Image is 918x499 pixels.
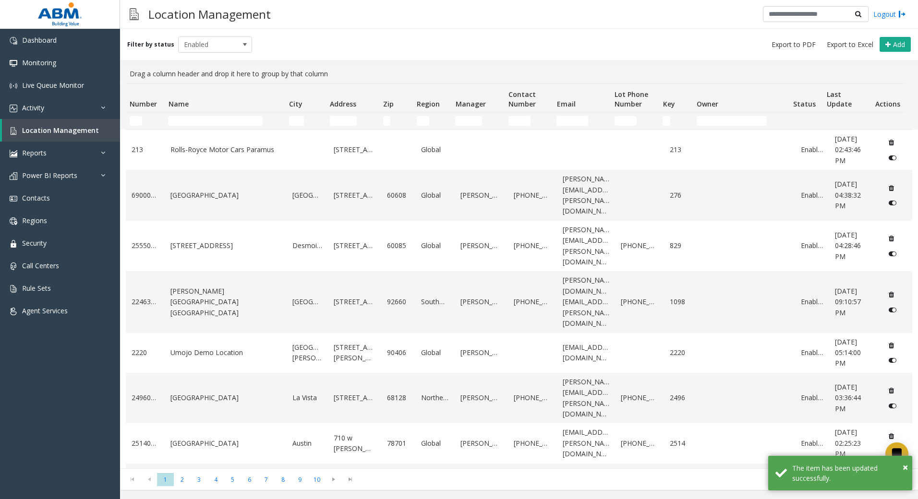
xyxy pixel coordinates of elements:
a: Rolls-Royce Motor Cars Paramus [170,144,281,155]
a: [DATE] 09:10:57 PM [835,286,872,318]
span: Call Centers [22,261,59,270]
span: [DATE] 04:28:46 PM [835,230,861,261]
span: Page 5 [224,473,241,486]
span: Live Queue Monitor [22,81,84,90]
a: 276 [670,190,692,201]
a: Southwest [421,297,448,307]
a: [GEOGRAPHIC_DATA] [292,297,322,307]
span: [DATE] 04:38:32 PM [835,179,861,210]
a: Logout [873,9,906,19]
a: [PHONE_NUMBER] [514,297,551,307]
a: Enabled [801,144,823,155]
td: Lot Phone Number Filter [611,112,659,130]
input: Owner Filter [697,116,767,126]
span: Manager [456,99,486,108]
a: Enabled [801,392,823,403]
a: [GEOGRAPHIC_DATA] [170,438,281,449]
button: Disable [884,195,902,211]
a: [GEOGRAPHIC_DATA] [170,190,281,201]
span: Rule Sets [22,284,51,293]
button: Disable [884,353,902,368]
span: Name [169,99,189,108]
a: [DATE] 03:36:44 PM [835,382,872,414]
a: [PHONE_NUMBER] [621,392,658,403]
a: [PHONE_NUMBER] [514,240,551,251]
span: × [903,461,908,474]
span: Page 3 [191,473,207,486]
img: pageIcon [130,2,139,26]
span: Key [663,99,675,108]
a: [DATE] 02:43:46 PM [835,134,872,166]
a: 69000276 [132,190,159,201]
a: [PHONE_NUMBER] [621,240,658,251]
a: [GEOGRAPHIC_DATA][PERSON_NAME] [292,342,322,364]
a: [PERSON_NAME][EMAIL_ADDRESS][PERSON_NAME][DOMAIN_NAME] [563,377,610,420]
a: [EMAIL_ADDRESS][DOMAIN_NAME] [563,342,610,364]
a: [STREET_ADDRESS] [334,190,376,201]
span: [DATE] 09:10:57 PM [835,286,861,317]
input: Contact Number Filter [508,116,531,126]
td: Key Filter [659,112,692,130]
td: Email Filter [553,112,611,130]
a: 2514 [670,438,692,449]
span: Dashboard [22,36,57,45]
td: Name Filter [164,112,285,130]
button: Disable [884,398,902,414]
a: La Vista [292,392,322,403]
a: [STREET_ADDRESS][PERSON_NAME] [334,342,376,364]
button: Delete [884,287,899,302]
a: 78701 [387,438,410,449]
a: [PERSON_NAME][EMAIL_ADDRESS][PERSON_NAME][DOMAIN_NAME] [563,174,610,217]
a: 24960002 [132,392,159,403]
a: 710 w [PERSON_NAME] [334,433,376,454]
a: [STREET_ADDRESS] [334,240,376,251]
a: Enabled [801,347,823,358]
span: Export to PDF [772,40,816,49]
span: Email [557,99,576,108]
img: 'icon' [10,150,17,157]
a: Desmoines [292,240,322,251]
span: Go to the last page [344,475,357,483]
a: Northeast [421,392,448,403]
a: [PERSON_NAME] [460,240,503,251]
a: [PERSON_NAME] [460,297,503,307]
a: [PHONE_NUMBER] [514,190,551,201]
button: Delete [884,383,899,398]
input: Number Filter [130,116,142,126]
a: 213 [670,144,692,155]
img: 'icon' [10,240,17,248]
a: 22463372 [132,297,159,307]
div: The item has been updated successfully. [792,463,905,483]
span: Owner [697,99,718,108]
td: Number Filter [126,112,164,130]
div: Drag a column header and drop it here to group by that column [126,65,912,83]
kendo-pager-info: 1 - 20 of 182 items [364,475,908,484]
th: Status [789,83,823,112]
input: Name Filter [168,116,263,126]
button: Disable [884,150,902,166]
a: [PHONE_NUMBER] [621,297,658,307]
a: Enabled [801,438,823,449]
a: [STREET_ADDRESS] [170,240,281,251]
a: [PERSON_NAME] [460,190,503,201]
input: Lot Phone Number Filter [615,116,637,126]
span: Zip [383,99,394,108]
a: [PERSON_NAME] [460,438,503,449]
span: Region [417,99,440,108]
a: [PERSON_NAME][GEOGRAPHIC_DATA] [GEOGRAPHIC_DATA] [170,286,281,318]
img: 'icon' [10,59,17,67]
span: [DATE] 05:14:00 PM [835,337,861,368]
button: Delete [884,338,899,353]
a: [DATE] 04:38:32 PM [835,179,872,211]
a: Location Management [2,119,120,142]
img: 'icon' [10,172,17,180]
label: Filter by status [127,40,174,49]
a: 2496 [670,392,692,403]
span: Last Update [827,90,852,108]
img: 'icon' [10,308,17,315]
span: Go to the last page [342,473,359,486]
div: Data table [120,83,918,468]
span: Reports [22,148,47,157]
input: Zip Filter [383,116,391,126]
input: Address Filter [330,116,357,126]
